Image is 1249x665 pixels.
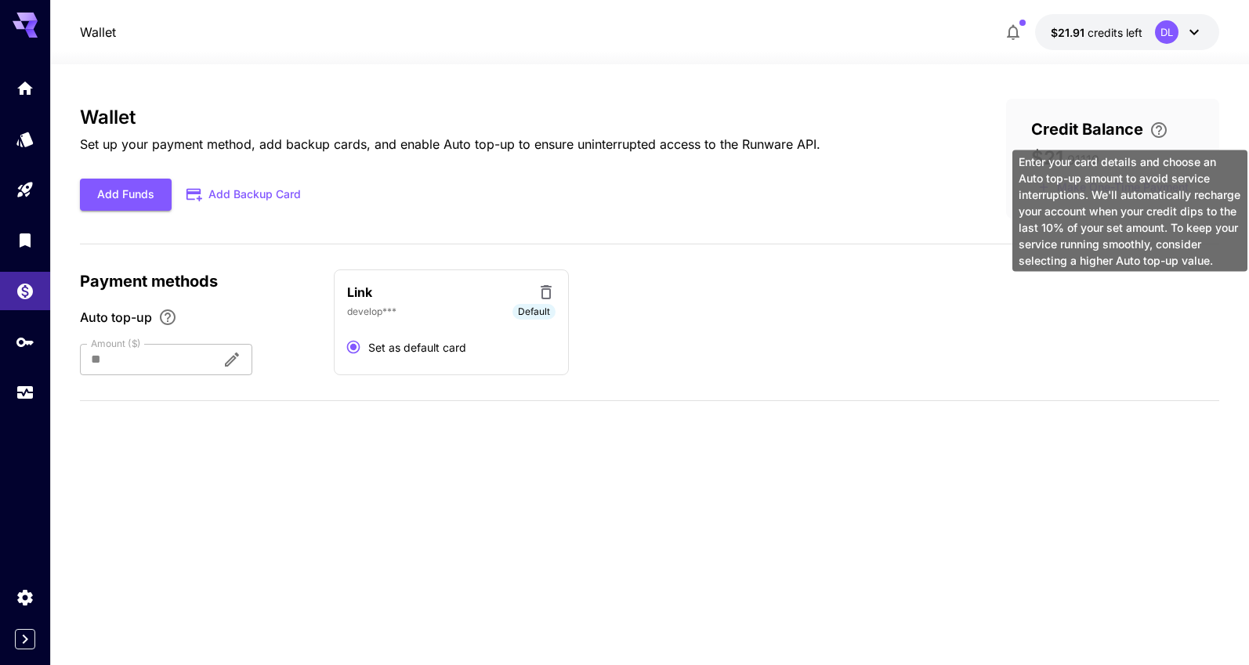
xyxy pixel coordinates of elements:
div: Home [16,74,34,93]
div: Library [16,230,34,250]
label: Amount ($) [91,337,141,350]
span: Set as default card [368,339,466,356]
div: Usage [16,378,34,397]
div: Enter your card details and choose an Auto top-up amount to avoid service interruptions. We'll au... [1012,150,1247,272]
div: Models [16,129,34,149]
button: Enable Auto top-up to ensure uninterrupted service. We'll automatically bill the chosen amount wh... [152,308,183,327]
div: Playground [16,180,34,200]
div: $21.91119 [1051,24,1142,41]
p: Link [347,283,372,302]
button: Expand sidebar [15,629,35,649]
button: $21.91119DL [1035,14,1219,50]
span: Credit Balance [1031,117,1143,141]
div: Settings [16,587,34,607]
button: Add Funds [80,179,172,211]
button: Add Backup Card [172,179,317,210]
nav: breadcrumb [80,23,116,42]
span: Default [512,305,556,319]
p: Set up your payment method, add backup cards, and enable Auto top-up to ensure uninterrupted acce... [80,135,820,154]
span: Auto top-up [80,308,152,327]
span: credits left [1088,26,1142,39]
button: Enter your card details and choose an Auto top-up amount to avoid service interruptions. We'll au... [1143,121,1175,139]
div: Wallet [16,276,34,296]
div: DL [1155,20,1178,44]
span: $21.91 [1051,26,1088,39]
a: Wallet [80,23,116,42]
p: Payment methods [80,269,315,293]
div: API Keys [16,327,34,347]
h3: Wallet [80,107,820,128]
